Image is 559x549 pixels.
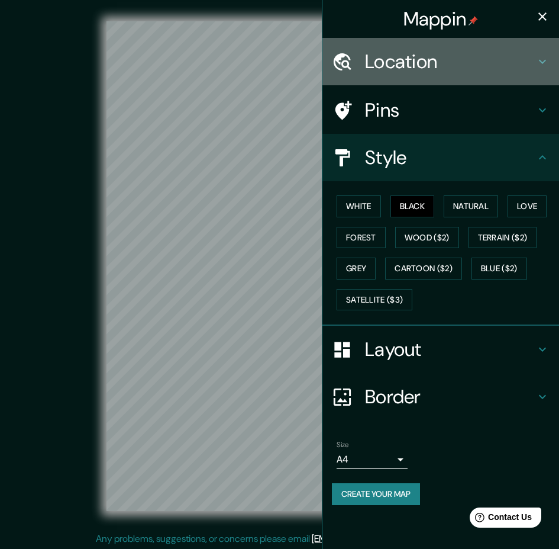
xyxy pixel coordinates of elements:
[444,195,498,217] button: Natural
[337,227,386,249] button: Forest
[322,38,559,85] div: Location
[395,227,459,249] button: Wood ($2)
[471,258,527,280] button: Blue ($2)
[508,195,547,217] button: Love
[332,483,420,505] button: Create your map
[468,227,537,249] button: Terrain ($2)
[312,532,458,545] a: [EMAIL_ADDRESS][DOMAIN_NAME]
[403,7,479,31] h4: Mappin
[337,195,381,217] button: White
[96,532,460,546] p: Any problems, suggestions, or concerns please email .
[322,134,559,181] div: Style
[365,385,535,409] h4: Border
[322,86,559,134] div: Pins
[337,258,376,280] button: Grey
[454,503,546,536] iframe: Help widget launcher
[322,326,559,373] div: Layout
[337,450,408,469] div: A4
[322,373,559,420] div: Border
[365,146,535,169] h4: Style
[337,440,349,450] label: Size
[365,50,535,73] h4: Location
[365,98,535,122] h4: Pins
[337,289,412,311] button: Satellite ($3)
[385,258,462,280] button: Cartoon ($2)
[390,195,435,217] button: Black
[468,16,478,25] img: pin-icon.png
[106,21,453,511] canvas: Map
[365,338,535,361] h4: Layout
